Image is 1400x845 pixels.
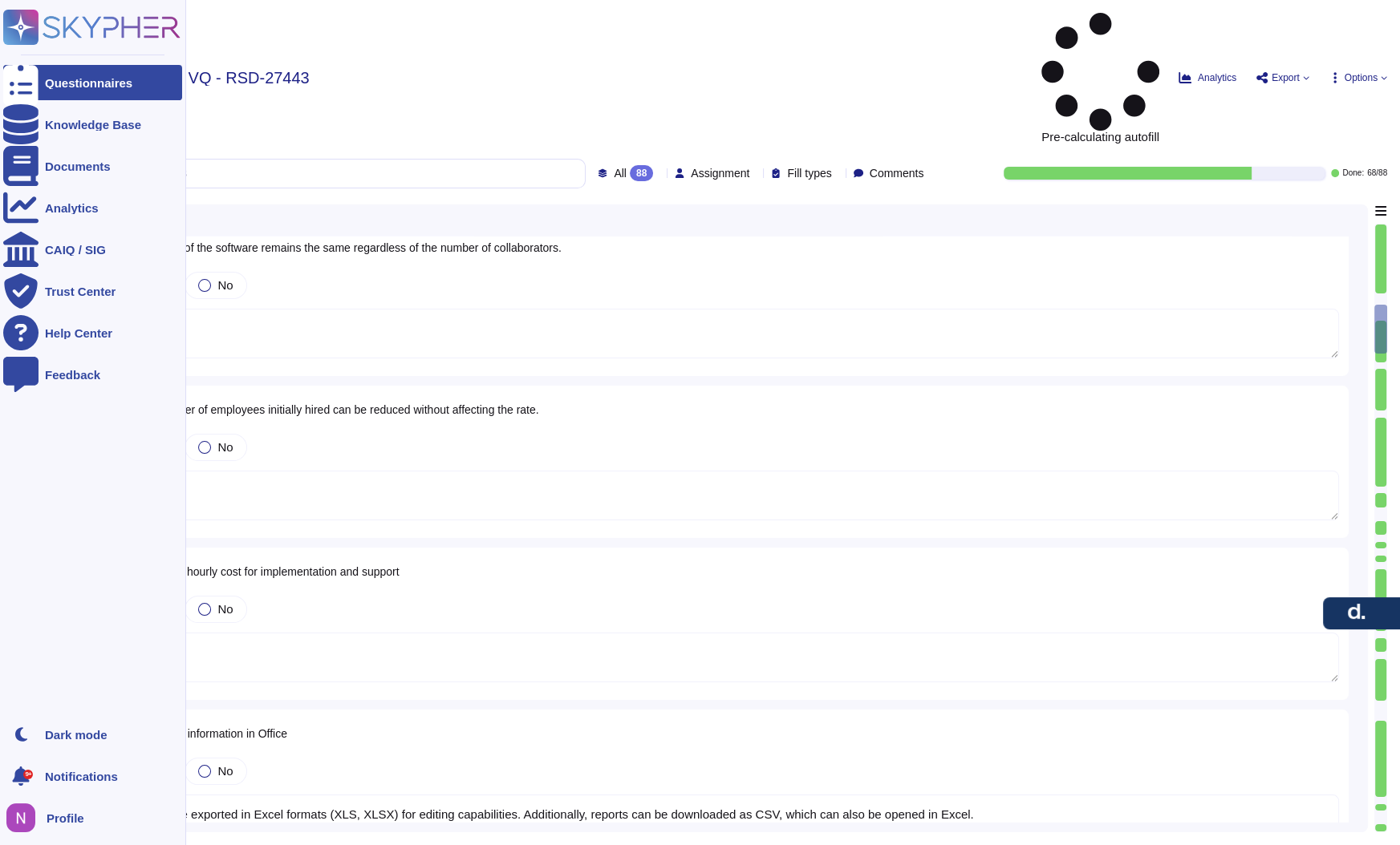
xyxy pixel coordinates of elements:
span: Notifications [45,770,118,782]
div: 9+ [23,770,33,779]
div: Feedback [45,369,100,381]
span: Additional hourly cost for implementation and support [135,565,400,578]
button: user [3,800,47,835]
div: Analytics [45,202,99,214]
a: Knowledge Base [3,107,182,142]
div: 88 [630,165,653,181]
div: CAIQ / SIG [45,244,106,256]
span: All [614,168,627,179]
a: Trust Center [3,273,182,309]
span: No [217,602,233,616]
div: Knowledge Base [45,119,141,131]
span: Done: [1342,169,1364,177]
a: CAIQ / SIG [3,232,182,267]
span: VQ - RSD-27443 [189,70,310,86]
div: Help Center [45,327,112,339]
span: Export [1272,73,1300,83]
a: Questionnaires [3,65,182,100]
span: No [217,278,233,292]
span: No [217,440,233,454]
span: 68 / 88 [1367,169,1387,177]
span: Comments [870,168,924,179]
div: Documents [45,160,111,172]
span: Options [1345,73,1378,83]
span: Fill types [787,168,831,179]
a: Help Center [3,315,182,350]
textarea: Data can be exported in Excel formats (XLS, XLSX) for editing capabilities. Additionally, reports... [109,794,1339,844]
span: Pre-calculating autofill [1041,13,1159,143]
input: Search by keywords [63,160,585,188]
button: Analytics [1179,71,1236,84]
a: Feedback [3,357,182,392]
span: Analytics [1198,73,1236,83]
span: Assignment [691,168,749,179]
div: Trust Center [45,285,116,297]
a: Documents [3,148,182,184]
span: The number of employees initially hired can be reduced without affecting the rate. [135,403,539,416]
a: Analytics [3,190,182,225]
img: user [6,803,35,832]
div: Questionnaires [45,77,132,89]
div: Dark mode [45,729,108,741]
span: No [217,764,233,778]
span: The price of the software remains the same regardless of the number of collaborators. [135,241,562,254]
span: Profile [47,812,84,824]
span: Download information in Office [135,727,287,740]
